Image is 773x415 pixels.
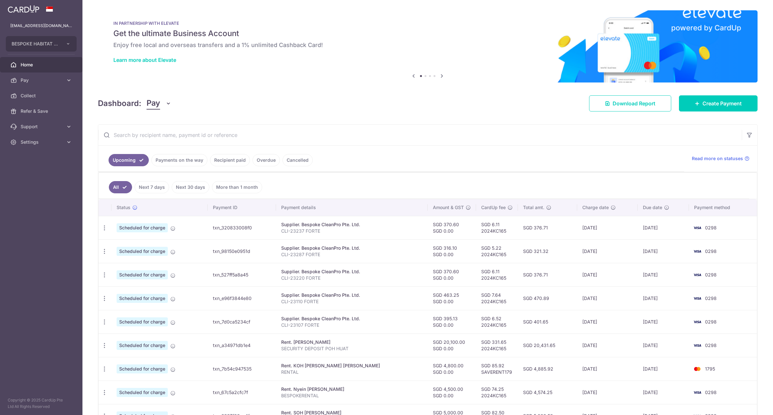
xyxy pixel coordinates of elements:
td: txn_7b54c947535 [208,357,276,381]
td: SGD 4,574.25 [518,381,577,404]
td: SGD 331.65 2024KC165 [476,333,518,357]
td: SGD 6.11 2024KC165 [476,216,518,239]
img: Bank Card [691,365,704,373]
span: Create Payment [702,100,742,107]
p: CLI-23237 FORTE [281,228,423,234]
span: Download Report [613,100,655,107]
img: Bank Card [691,224,704,232]
p: CLI-23110 FORTE [281,298,423,305]
td: txn_98150e0951d [208,239,276,263]
span: Due date [643,204,662,211]
a: Recipient paid [210,154,250,166]
button: BESPOKE HABITAT FORTE PTE. LTD. [6,36,77,52]
p: BESPOKERENTAL [281,392,423,399]
span: Collect [21,92,63,99]
td: SGD 4,800.00 SGD 0.00 [428,357,476,381]
a: Cancelled [282,154,313,166]
a: More than 1 month [212,181,262,193]
td: [DATE] [638,286,689,310]
td: SGD 370.60 SGD 0.00 [428,263,476,286]
td: SGD 316.10 SGD 0.00 [428,239,476,263]
button: Pay [147,97,171,110]
td: SGD 321.32 [518,239,577,263]
th: Payment ID [208,199,276,216]
img: Bank Card [691,271,704,279]
div: Supplier. Bespoke CleanPro Pte. Ltd. [281,292,423,298]
p: SECURITY DEPOSIT POH HUAT [281,345,423,352]
span: Status [117,204,130,211]
td: [DATE] [577,263,638,286]
td: SGD 4,500.00 SGD 0.00 [428,381,476,404]
td: SGD 376.71 [518,216,577,239]
td: SGD 463.25 SGD 0.00 [428,286,476,310]
span: 0298 [705,272,717,277]
td: [DATE] [638,310,689,333]
span: 0298 [705,248,717,254]
td: SGD 20,100.00 SGD 0.00 [428,333,476,357]
td: txn_e96f3844e80 [208,286,276,310]
p: CLI-23107 FORTE [281,322,423,328]
h6: Enjoy free local and overseas transfers and a 1% unlimited Cashback Card! [113,41,742,49]
p: CLI-23287 FORTE [281,251,423,258]
img: Bank Card [691,389,704,396]
a: Overdue [253,154,280,166]
span: Settings [21,139,63,145]
span: Scheduled for charge [117,341,168,350]
td: SGD 376.71 [518,263,577,286]
img: Bank Card [691,247,704,255]
span: Scheduled for charge [117,294,168,303]
h4: Dashboard: [98,98,141,109]
a: Learn more about Elevate [113,57,176,63]
td: txn_320833008f0 [208,216,276,239]
td: [DATE] [638,216,689,239]
a: Create Payment [679,95,758,111]
p: RENTAL [281,369,423,375]
div: Rent. KOH [PERSON_NAME] [PERSON_NAME] [281,362,423,369]
td: txn_a34971db1e4 [208,333,276,357]
th: Payment method [689,199,757,216]
span: Scheduled for charge [117,364,168,373]
div: Supplier. Bespoke CleanPro Pte. Ltd. [281,268,423,275]
span: Refer & Save [21,108,63,114]
td: SGD 7.64 2024KC165 [476,286,518,310]
span: 0298 [705,343,717,348]
div: Supplier. Bespoke CleanPro Pte. Ltd. [281,245,423,251]
td: SGD 20,431.65 [518,333,577,357]
span: Pay [147,97,160,110]
td: SGD 470.89 [518,286,577,310]
a: Read more on statuses [692,155,749,162]
span: 0298 [705,225,717,230]
span: Scheduled for charge [117,223,168,232]
span: Scheduled for charge [117,388,168,397]
td: SGD 74.25 2024KC165 [476,381,518,404]
span: Scheduled for charge [117,270,168,279]
td: SGD 6.11 2024KC165 [476,263,518,286]
td: SGD 370.60 SGD 0.00 [428,216,476,239]
td: SGD 401.65 [518,310,577,333]
p: IN PARTNERSHIP WITH ELEVATE [113,21,742,26]
a: Upcoming [109,154,149,166]
span: Charge date [582,204,609,211]
td: [DATE] [577,357,638,381]
td: [DATE] [638,263,689,286]
div: Rent. Nyein [PERSON_NAME] [281,386,423,392]
span: Read more on statuses [692,155,743,162]
span: Total amt. [523,204,544,211]
span: Amount & GST [433,204,464,211]
td: [DATE] [638,357,689,381]
a: All [109,181,132,193]
a: Next 30 days [172,181,209,193]
h5: Get the ultimate Business Account [113,28,742,39]
span: Pay [21,77,63,83]
p: [EMAIL_ADDRESS][DOMAIN_NAME] [10,23,72,29]
td: [DATE] [638,239,689,263]
td: txn_7d0ca5234cf [208,310,276,333]
img: Bank Card [691,294,704,302]
td: SGD 395.13 SGD 0.00 [428,310,476,333]
span: Support [21,123,63,130]
img: Renovation banner [98,10,758,82]
th: Payment details [276,199,428,216]
div: Supplier. Bespoke CleanPro Pte. Ltd. [281,221,423,228]
span: 0298 [705,295,717,301]
input: Search by recipient name, payment id or reference [98,125,742,145]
